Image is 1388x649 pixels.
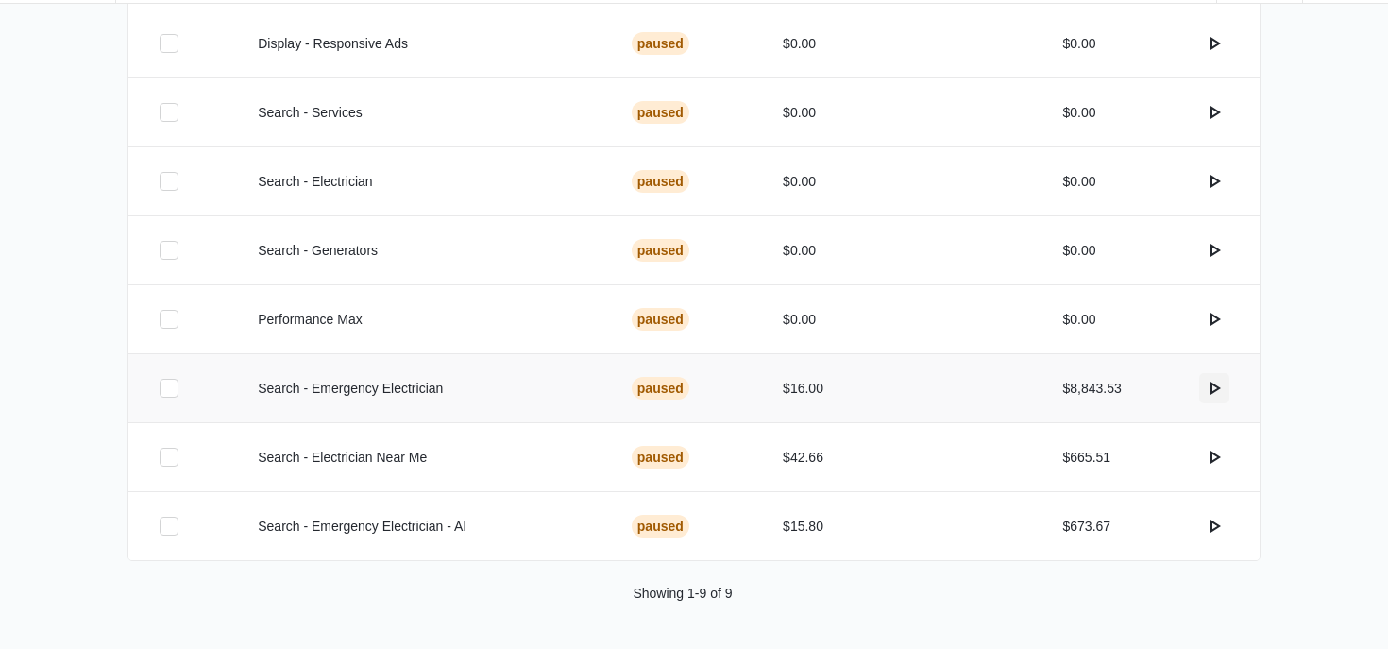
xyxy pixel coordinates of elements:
button: actions.activate [1199,235,1229,265]
p: $0.00 [1063,103,1096,123]
button: actions.activate [1199,28,1229,59]
p: Search - Electrician [258,172,586,192]
div: Paused [632,377,689,400]
div: Paused [632,101,689,124]
div: Paused [632,170,689,193]
button: actions.activate [1199,373,1229,403]
p: $665.51 [1063,448,1111,468]
div: Paused [632,308,689,331]
div: Paused [632,446,689,469]
p: Search - Services [258,103,586,123]
p: $0.00 [783,172,1017,192]
div: Paused [632,239,689,262]
button: actions.activate [1199,304,1229,334]
p: Display - Responsive Ads [258,34,586,54]
p: $0.00 [783,241,1017,261]
div: Paused [632,32,689,55]
p: Performance Max [258,310,586,330]
p: Search - Emergency Electrician - AI [258,517,586,537]
p: Search - Electrician Near Me [258,448,586,468]
button: actions.activate [1199,97,1229,128]
p: Search - Generators [258,241,586,261]
p: $0.00 [1063,172,1096,192]
p: $15.80 [783,517,1017,537]
p: $0.00 [783,310,1017,330]
div: Paused [632,515,689,538]
button: actions.activate [1199,166,1229,196]
p: $0.00 [783,103,1017,123]
p: $0.00 [1063,310,1096,330]
p: $42.66 [783,448,1017,468]
p: $8,843.53 [1063,379,1122,399]
p: $0.00 [1063,34,1096,54]
p: Search - Emergency Electrician [258,379,586,399]
button: actions.activate [1199,511,1229,541]
p: $673.67 [1063,517,1111,537]
p: $16.00 [783,379,1017,399]
p: $0.00 [783,34,1017,54]
p: Showing 1-9 of 9 [633,584,732,604]
p: $0.00 [1063,241,1096,261]
button: actions.activate [1199,442,1229,472]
